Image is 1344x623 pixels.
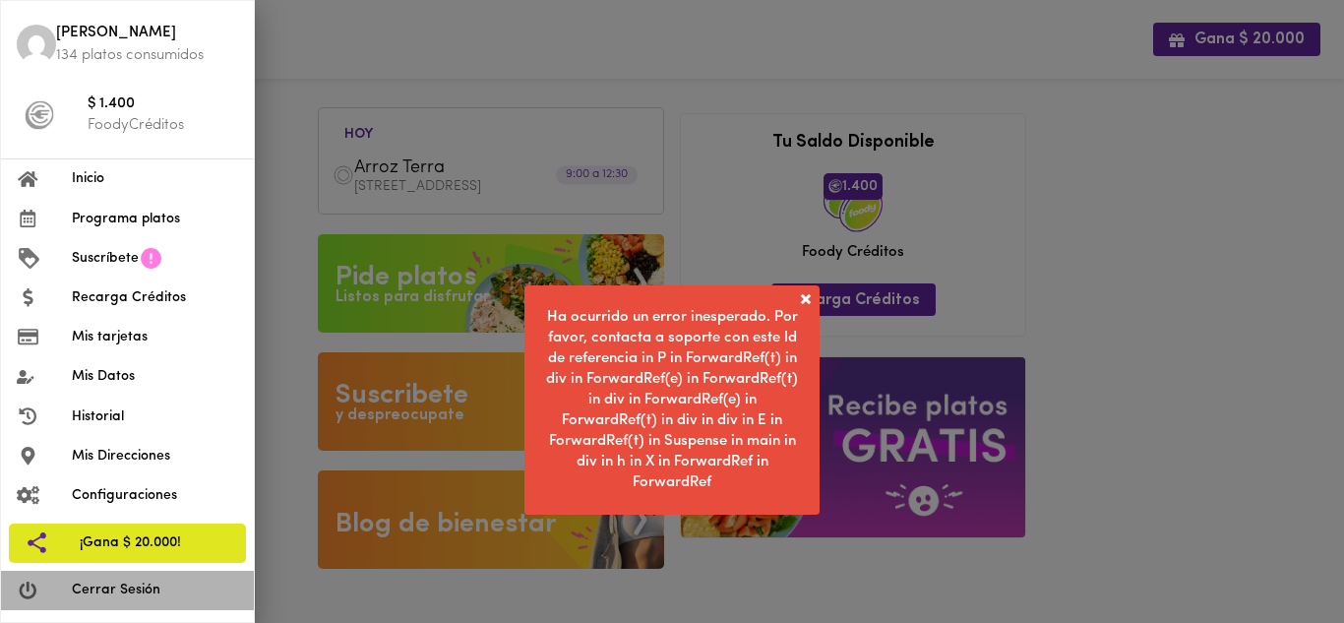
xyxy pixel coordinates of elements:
[546,310,798,490] span: Ha ocurrido un error inesperado. Por favor, contacta a soporte con este Id de referencia in P in ...
[72,446,238,467] span: Mis Direcciones
[88,93,238,116] span: $ 1.400
[88,115,238,136] p: FoodyCréditos
[1230,509,1324,603] iframe: Messagebird Livechat Widget
[72,248,139,269] span: Suscríbete
[72,287,238,308] span: Recarga Créditos
[56,45,238,66] p: 134 platos consumidos
[72,209,238,229] span: Programa platos
[72,327,238,347] span: Mis tarjetas
[80,532,230,553] span: ¡Gana $ 20.000!
[25,100,54,130] img: foody-creditos-black.png
[56,23,238,45] span: [PERSON_NAME]
[72,485,238,506] span: Configuraciones
[72,406,238,427] span: Historial
[72,580,238,600] span: Cerrar Sesión
[72,168,238,189] span: Inicio
[72,366,238,387] span: Mis Datos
